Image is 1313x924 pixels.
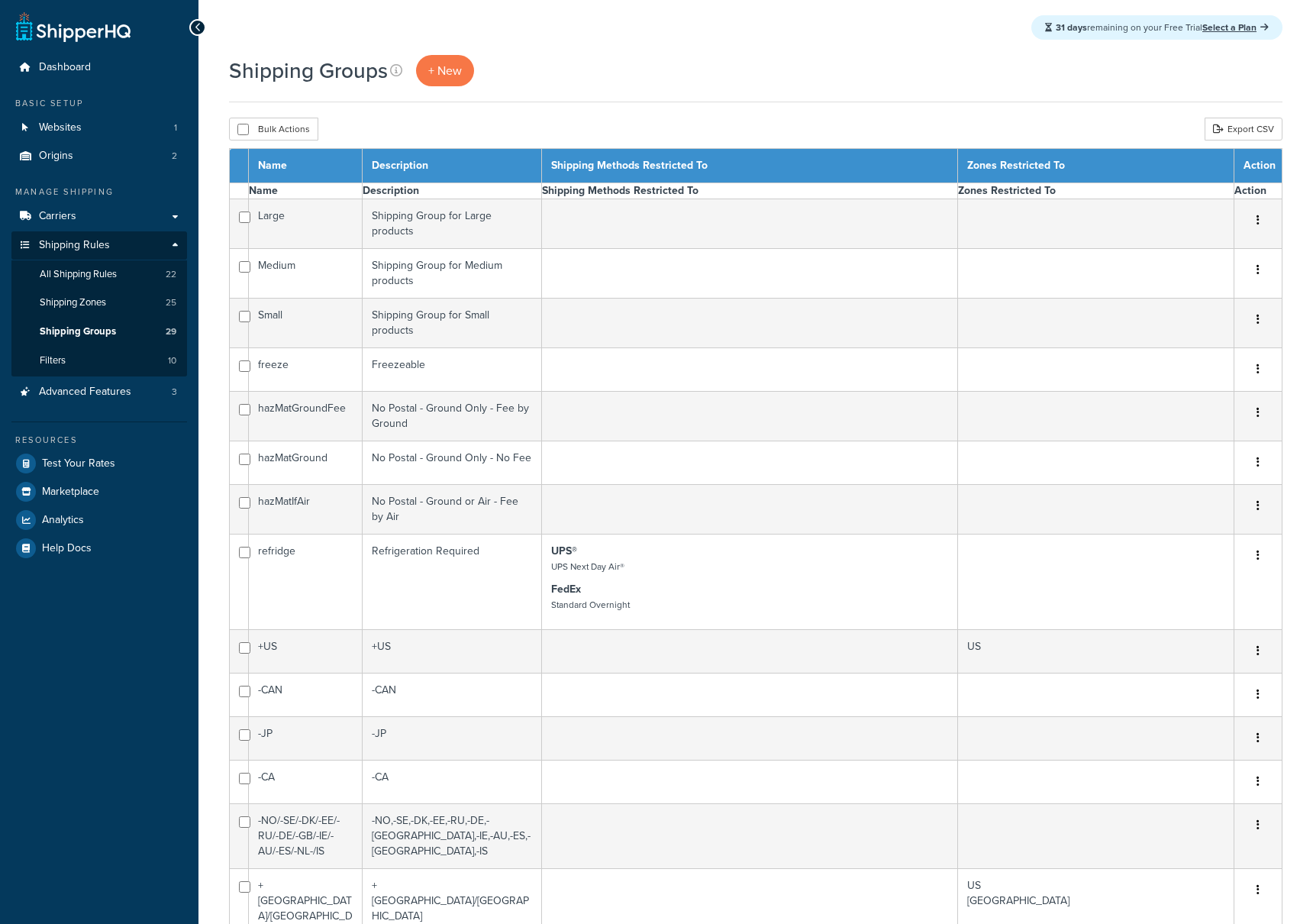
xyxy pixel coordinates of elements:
th: Zones Restricted To [957,183,1234,199]
li: Websites [11,114,187,142]
span: Dashboard [39,61,91,74]
span: + New [428,62,462,79]
td: -CAN [363,674,542,717]
td: refridge [249,535,363,630]
th: Name [249,149,363,183]
span: 25 [166,296,176,309]
td: Medium [249,249,363,299]
th: Shipping Methods Restricted To [541,183,957,199]
li: Shipping Groups [11,318,187,346]
td: Freezeable [363,348,542,392]
td: Small [249,299,363,348]
td: Shipping Group for Small products [363,299,542,348]
a: Shipping Groups 29 [11,318,187,346]
small: UPS Next Day Air® [551,560,624,573]
td: hazMatGroundFee [249,392,363,441]
a: Help Docs [11,535,187,562]
th: Name [249,183,363,199]
li: Filters [11,347,187,375]
a: Select a Plan [1202,21,1269,34]
small: Standard Overnight [551,598,630,612]
span: 29 [166,325,176,338]
span: Shipping Groups [40,325,116,338]
div: remaining on your Free Trial [1031,15,1282,40]
td: -CA [363,761,542,804]
a: Shipping Rules [11,231,187,260]
span: Carriers [39,210,76,223]
a: Advanced Features 3 [11,378,187,406]
td: -CAN [249,674,363,717]
div: Resources [11,434,187,447]
span: All Shipping Rules [40,268,117,281]
td: Refrigeration Required [363,535,542,630]
a: All Shipping Rules 22 [11,260,187,289]
td: No Postal - Ground Only - No Fee [363,441,542,485]
td: hazMatIfAir [249,485,363,535]
li: Shipping Rules [11,231,187,376]
td: +US [249,630,363,674]
a: + New [416,55,474,86]
td: hazMatGround [249,441,363,485]
strong: FedEx [551,581,581,597]
th: Description [363,183,542,199]
span: Shipping Zones [40,296,106,309]
strong: 31 days [1056,21,1087,34]
span: 3 [172,386,177,399]
td: Shipping Group for Large products [363,199,542,249]
span: 2 [172,150,177,163]
td: -CA [249,761,363,804]
th: Action [1234,183,1282,199]
a: Export CSV [1205,118,1282,141]
li: Origins [11,142,187,170]
th: Action [1234,149,1282,183]
td: US [957,630,1234,674]
span: 1 [174,121,177,134]
td: Large [249,199,363,249]
li: Shipping Zones [11,289,187,317]
span: Advanced Features [39,386,131,399]
td: freeze [249,348,363,392]
td: Shipping Group for Medium products [363,249,542,299]
span: 22 [166,268,176,281]
a: Shipping Zones 25 [11,289,187,317]
span: Filters [40,354,66,367]
div: Manage Shipping [11,186,187,199]
h1: Shipping Groups [229,56,388,86]
td: -NO/-SE/-DK/-EE/-RU/-DE/-GB/-IE/-AU/-ES/-NL-/IS [249,804,363,869]
td: -JP [363,717,542,761]
a: Carriers [11,202,187,231]
a: Websites 1 [11,114,187,142]
a: Analytics [11,506,187,534]
span: Origins [39,150,73,163]
a: Marketplace [11,478,187,506]
a: Dashboard [11,53,187,82]
span: Marketplace [42,486,99,499]
td: -NO,-SE,-DK,-EE,-RU,-DE,-[GEOGRAPHIC_DATA],-IE,-AU,-ES,-[GEOGRAPHIC_DATA],-IS [363,804,542,869]
td: +US [363,630,542,674]
li: Advanced Features [11,378,187,406]
li: All Shipping Rules [11,260,187,289]
span: Test Your Rates [42,457,115,470]
div: Basic Setup [11,97,187,110]
th: Description [363,149,542,183]
a: Origins 2 [11,142,187,170]
button: Bulk Actions [229,118,318,141]
li: Test Your Rates [11,450,187,477]
th: Zones Restricted To [957,149,1234,183]
a: Filters 10 [11,347,187,375]
th: Shipping Methods Restricted To [541,149,957,183]
span: Websites [39,121,82,134]
td: -JP [249,717,363,761]
span: Shipping Rules [39,239,110,252]
a: ShipperHQ Home [16,11,131,42]
span: 10 [168,354,176,367]
strong: UPS® [551,543,577,559]
td: No Postal - Ground or Air - Fee by Air [363,485,542,535]
td: No Postal - Ground Only - Fee by Ground [363,392,542,441]
span: Analytics [42,514,84,527]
